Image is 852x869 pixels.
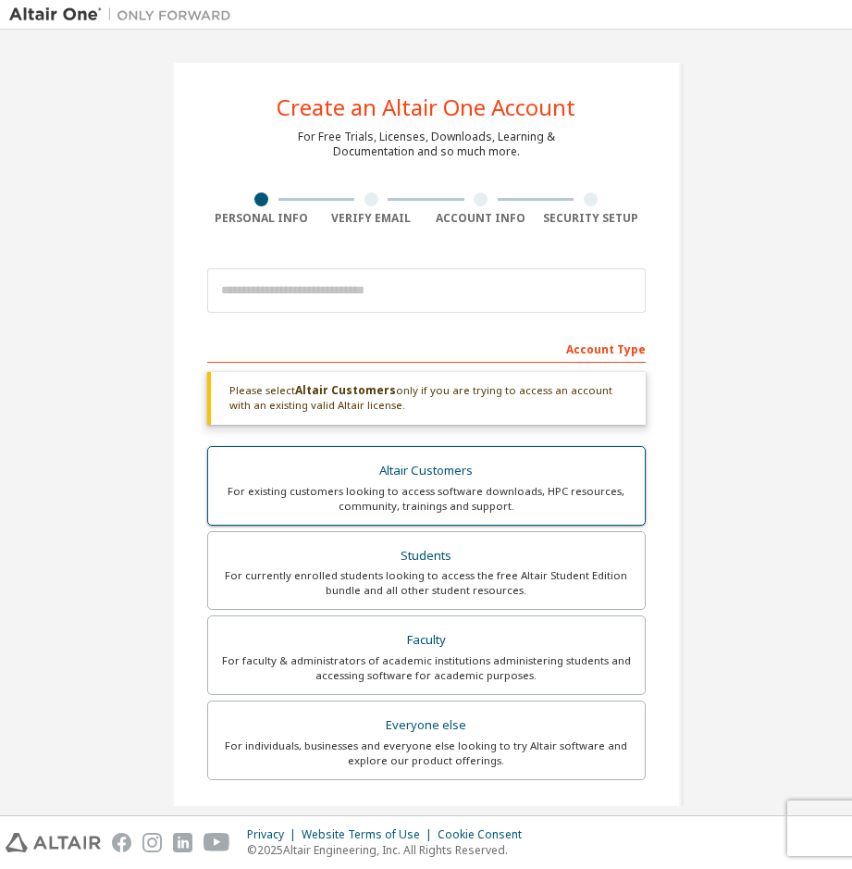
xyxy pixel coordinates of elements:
div: For existing customers looking to access software downloads, HPC resources, community, trainings ... [219,484,634,514]
div: Account Type [207,333,646,363]
div: Personal Info [207,211,317,226]
div: Privacy [247,827,302,842]
div: Cookie Consent [438,827,533,842]
div: Create an Altair One Account [277,96,575,118]
div: Website Terms of Use [302,827,438,842]
img: facebook.svg [112,833,131,852]
div: For individuals, businesses and everyone else looking to try Altair software and explore our prod... [219,739,634,768]
div: Security Setup [536,211,646,226]
div: For faculty & administrators of academic institutions administering students and accessing softwa... [219,653,634,683]
img: altair_logo.svg [6,833,101,852]
div: For currently enrolled students looking to access the free Altair Student Edition bundle and all ... [219,568,634,598]
div: For Free Trials, Licenses, Downloads, Learning & Documentation and so much more. [298,130,555,159]
div: Students [219,543,634,569]
img: instagram.svg [142,833,162,852]
div: Please select only if you are trying to access an account with an existing valid Altair license. [207,372,646,425]
b: Altair Customers [295,382,396,398]
div: Verify Email [316,211,426,226]
img: youtube.svg [204,833,230,852]
p: © 2025 Altair Engineering, Inc. All Rights Reserved. [247,842,533,858]
div: Faculty [219,627,634,653]
img: linkedin.svg [173,833,192,852]
div: Altair Customers [219,458,634,484]
div: Account Info [426,211,537,226]
img: Altair One [9,6,241,24]
div: Everyone else [219,713,634,739]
